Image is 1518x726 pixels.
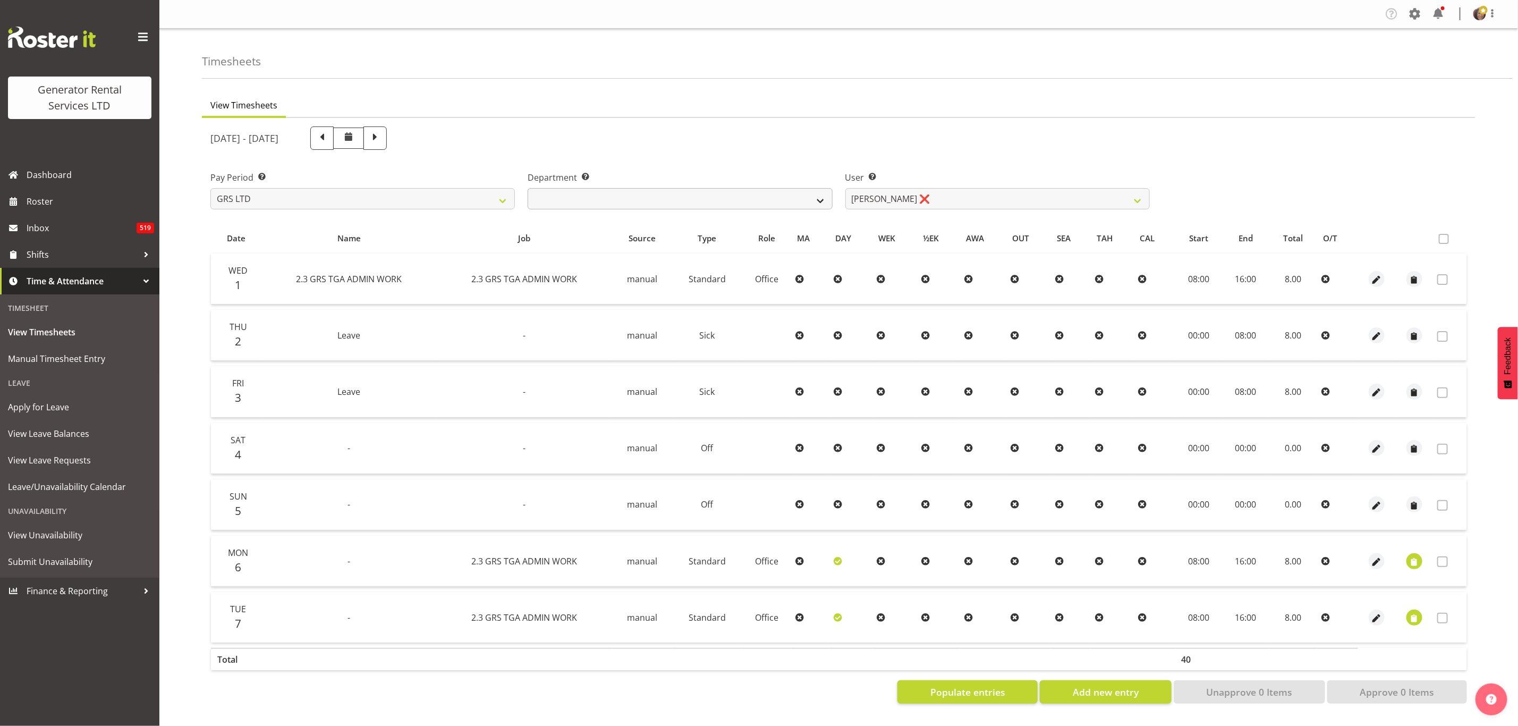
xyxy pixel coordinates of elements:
[8,351,151,367] span: Manual Timesheet Entry
[1269,254,1318,305] td: 8.00
[1174,680,1325,704] button: Unapprove 0 Items
[1175,423,1223,474] td: 00:00
[235,616,242,631] span: 7
[1360,685,1434,699] span: Approve 0 Items
[211,648,261,670] th: Total
[672,479,742,530] td: Off
[227,232,245,244] span: Date
[518,232,530,244] span: Job
[235,503,242,518] span: 5
[338,330,361,341] span: Leave
[230,321,247,333] span: Thu
[8,479,151,495] span: Leave/Unavailability Calendar
[1239,232,1253,244] span: End
[1190,232,1209,244] span: Start
[528,171,832,184] label: Department
[1057,232,1071,244] span: SEA
[1473,7,1486,20] img: katherine-lothianc04ae7ec56208e078627d80ad3866cf0.png
[230,491,247,502] span: Sun
[231,434,246,446] span: Sat
[338,386,361,398] span: Leave
[3,297,157,319] div: Timesheet
[523,442,525,454] span: -
[627,386,657,398] span: manual
[1175,536,1223,587] td: 08:00
[923,232,939,244] span: ½EK
[210,99,277,112] span: View Timesheets
[835,232,851,244] span: DAY
[966,232,984,244] span: AWA
[1206,685,1292,699] span: Unapprove 0 Items
[1269,366,1318,417] td: 8.00
[337,232,361,244] span: Name
[897,680,1038,704] button: Populate entries
[210,132,278,144] h5: [DATE] - [DATE]
[629,232,656,244] span: Source
[3,394,157,420] a: Apply for Leave
[627,442,657,454] span: manual
[3,319,157,345] a: View Timesheets
[672,254,742,305] td: Standard
[627,555,657,567] span: manual
[1223,423,1269,474] td: 00:00
[672,536,742,587] td: Standard
[27,193,154,209] span: Roster
[523,386,525,398] span: -
[348,499,351,510] span: -
[235,447,242,462] span: 4
[627,273,657,285] span: manual
[202,55,261,67] h4: Timesheets
[8,554,151,570] span: Submit Unavailability
[1175,254,1223,305] td: 08:00
[1223,592,1269,643] td: 16:00
[235,390,242,405] span: 3
[1175,648,1223,670] th: 40
[1223,366,1269,417] td: 08:00
[229,265,248,276] span: Wed
[210,171,515,184] label: Pay Period
[755,555,778,567] span: Office
[1073,685,1139,699] span: Add new entry
[471,555,577,567] span: 2.3 GRS TGA ADMIN WORK
[1283,232,1303,244] span: Total
[3,447,157,474] a: View Leave Requests
[228,547,249,559] span: Mon
[3,500,157,522] div: Unavailability
[348,555,351,567] span: -
[235,277,242,292] span: 1
[233,377,244,389] span: Fri
[348,612,351,623] span: -
[3,420,157,447] a: View Leave Balances
[1223,310,1269,361] td: 08:00
[523,330,525,341] span: -
[523,499,525,510] span: -
[27,583,138,599] span: Finance & Reporting
[8,527,151,543] span: View Unavailability
[878,232,895,244] span: WEK
[672,423,742,474] td: Off
[930,685,1005,699] span: Populate entries
[471,273,577,285] span: 2.3 GRS TGA ADMIN WORK
[8,324,151,340] span: View Timesheets
[27,167,154,183] span: Dashboard
[758,232,775,244] span: Role
[1269,536,1318,587] td: 8.00
[755,273,778,285] span: Office
[8,426,151,442] span: View Leave Balances
[8,399,151,415] span: Apply for Leave
[3,474,157,500] a: Leave/Unavailability Calendar
[672,310,742,361] td: Sick
[8,27,96,48] img: Rosterit website logo
[1269,592,1318,643] td: 8.00
[627,612,657,623] span: manual
[19,82,141,114] div: Generator Rental Services LTD
[1498,327,1518,399] button: Feedback - Show survey
[1175,479,1223,530] td: 00:00
[1269,479,1318,530] td: 0.00
[3,372,157,394] div: Leave
[1223,479,1269,530] td: 00:00
[3,548,157,575] a: Submit Unavailability
[231,603,247,615] span: Tue
[797,232,810,244] span: MA
[1269,310,1318,361] td: 8.00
